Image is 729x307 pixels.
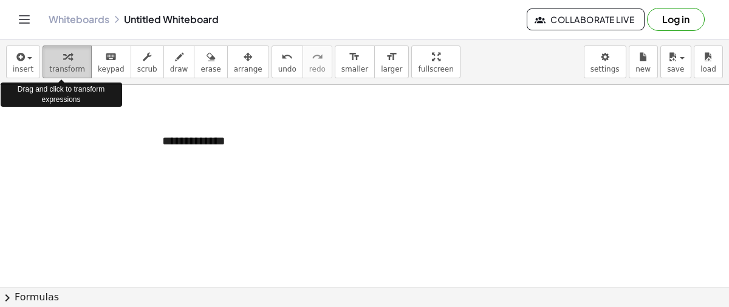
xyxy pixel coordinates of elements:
[137,65,157,73] span: scrub
[6,46,40,78] button: insert
[49,65,85,73] span: transform
[43,46,92,78] button: transform
[537,14,634,25] span: Collaborate Live
[1,83,122,107] div: Drag and click to transform expressions
[303,46,332,78] button: redoredo
[629,46,658,78] button: new
[527,8,645,30] button: Collaborate Live
[694,46,723,78] button: load
[163,46,195,78] button: draw
[15,10,34,29] button: Toggle navigation
[341,65,368,73] span: smaller
[170,65,188,73] span: draw
[647,8,705,31] button: Log in
[660,46,691,78] button: save
[272,46,303,78] button: undoundo
[374,46,409,78] button: format_sizelarger
[13,65,33,73] span: insert
[200,65,221,73] span: erase
[131,46,164,78] button: scrub
[700,65,716,73] span: load
[381,65,402,73] span: larger
[635,65,651,73] span: new
[234,65,262,73] span: arrange
[278,65,296,73] span: undo
[584,46,626,78] button: settings
[667,65,684,73] span: save
[98,65,125,73] span: keypad
[194,46,227,78] button: erase
[335,46,375,78] button: format_sizesmaller
[411,46,460,78] button: fullscreen
[590,65,620,73] span: settings
[281,50,293,64] i: undo
[105,50,117,64] i: keyboard
[349,50,360,64] i: format_size
[309,65,326,73] span: redo
[49,13,109,25] a: Whiteboards
[312,50,323,64] i: redo
[227,46,269,78] button: arrange
[91,46,131,78] button: keyboardkeypad
[386,50,397,64] i: format_size
[418,65,453,73] span: fullscreen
